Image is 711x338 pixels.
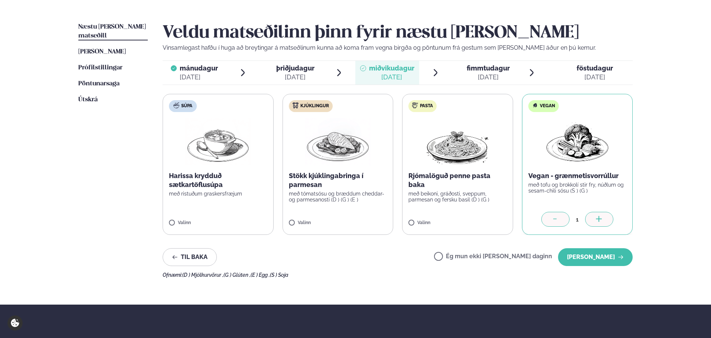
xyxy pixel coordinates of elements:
span: (G ) Glúten , [224,272,251,278]
div: [DATE] [467,73,510,82]
button: Til baka [163,248,217,266]
div: Ofnæmi: [163,272,633,278]
span: Súpa [181,103,192,109]
span: (S ) Soja [270,272,288,278]
p: Vinsamlegast hafðu í huga að breytingar á matseðlinum kunna að koma fram vegna birgða og pöntunum... [163,43,633,52]
img: chicken.svg [293,102,299,108]
p: með beikoni, gráðosti, sveppum, parmesan og fersku basil (D ) (G ) [408,191,507,203]
span: Kjúklingur [300,103,329,109]
div: [DATE] [180,73,218,82]
p: með ristuðum graskersfræjum [169,191,267,197]
a: Prófílstillingar [78,63,123,72]
div: [DATE] [276,73,314,82]
span: Pasta [420,103,433,109]
span: miðvikudagur [369,64,414,72]
img: Soup.png [185,118,251,165]
div: 1 [570,215,585,224]
span: föstudagur [577,64,613,72]
a: Pöntunarsaga [78,79,120,88]
span: (D ) Mjólkurvörur , [182,272,224,278]
img: pasta.svg [412,102,418,108]
a: Útskrá [78,95,98,104]
img: Chicken-breast.png [305,118,371,165]
a: Næstu [PERSON_NAME] matseðill [78,23,148,40]
p: Rjómalöguð penne pasta baka [408,171,507,189]
img: Spagetti.png [425,118,490,165]
span: þriðjudagur [276,64,314,72]
span: mánudagur [180,64,218,72]
p: með tofu og brokkolí stir fry, núðlum og sesam-chili sósu (S ) (G ) [528,182,627,194]
a: Cookie settings [7,315,23,331]
button: [PERSON_NAME] [558,248,633,266]
span: Prófílstillingar [78,65,123,71]
p: Harissa krydduð sætkartöflusúpa [169,171,267,189]
img: Vegan.svg [532,102,538,108]
span: (E ) Egg , [251,272,270,278]
p: Vegan - grænmetisvorrúllur [528,171,627,180]
a: [PERSON_NAME] [78,47,126,56]
span: Næstu [PERSON_NAME] matseðill [78,24,146,39]
img: soup.svg [173,102,179,108]
div: [DATE] [577,73,613,82]
span: Pöntunarsaga [78,81,120,87]
span: [PERSON_NAME] [78,49,126,55]
span: Útskrá [78,96,98,103]
p: með tómatsósu og bræddum cheddar- og parmesanosti (D ) (G ) (E ) [289,191,387,203]
p: Stökk kjúklingabringa í parmesan [289,171,387,189]
h2: Veldu matseðilinn þinn fyrir næstu [PERSON_NAME] [163,23,633,43]
span: Vegan [540,103,555,109]
img: Vegan.png [545,118,610,165]
div: [DATE] [369,73,414,82]
span: fimmtudagur [467,64,510,72]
